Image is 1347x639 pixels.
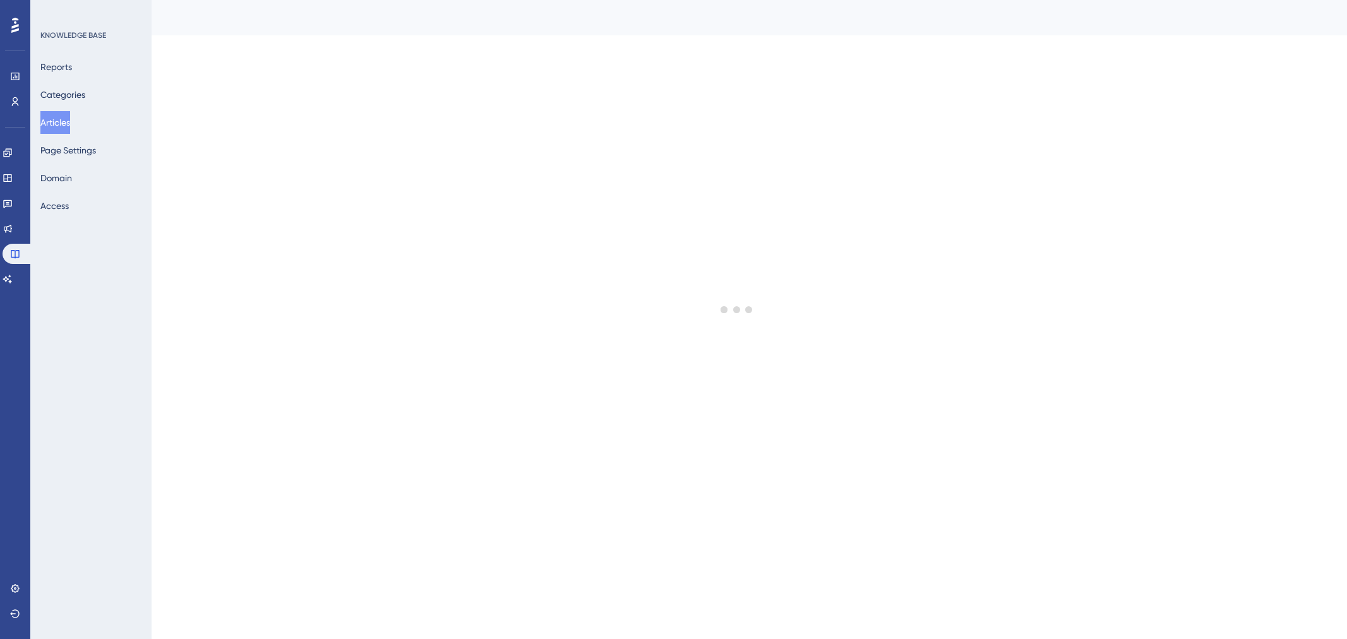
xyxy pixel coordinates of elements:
[40,167,72,189] button: Domain
[40,194,69,217] button: Access
[40,56,72,78] button: Reports
[40,139,96,162] button: Page Settings
[40,83,85,106] button: Categories
[40,111,70,134] button: Articles
[40,30,106,40] div: KNOWLEDGE BASE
